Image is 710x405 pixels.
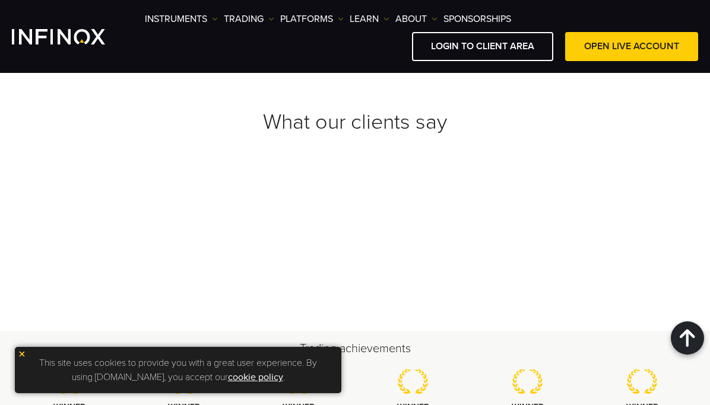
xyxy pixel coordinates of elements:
[412,32,553,61] a: LOGIN TO CLIENT AREA
[443,12,511,26] a: SPONSORSHIPS
[12,29,133,44] a: INFINOX Logo
[145,12,218,26] a: Instruments
[395,12,438,26] a: ABOUT
[224,12,274,26] a: TRADING
[565,32,698,61] a: OPEN LIVE ACCOUNT
[228,371,283,383] a: cookie policy
[21,353,335,387] p: This site uses cookies to provide you with a great user experience. By using [DOMAIN_NAME], you a...
[280,12,344,26] a: PLATFORMS
[12,340,698,357] h2: Trading achievements
[350,12,389,26] a: Learn
[18,350,26,358] img: yellow close icon
[12,109,698,135] h2: What our clients say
